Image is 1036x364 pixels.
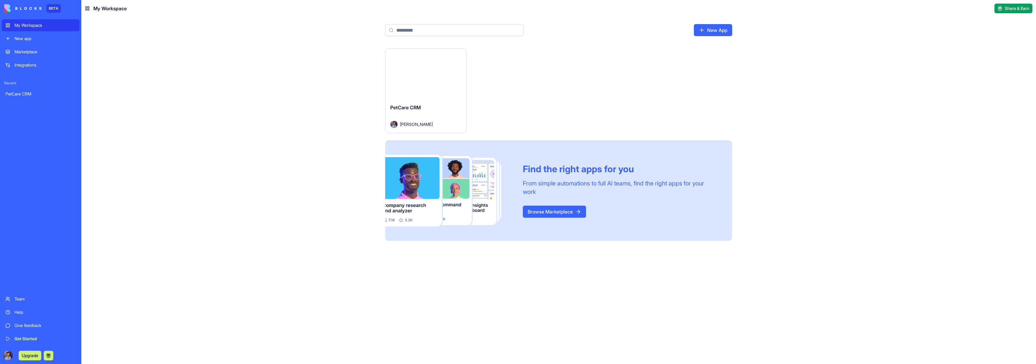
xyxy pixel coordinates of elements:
a: PetCare CRM [2,88,80,100]
span: PetCare CRM [390,104,421,110]
a: Get Started [2,333,80,345]
div: Integrations [14,62,76,68]
a: Browse Marketplace [523,206,586,218]
a: New app [2,33,80,45]
a: Team [2,293,80,305]
img: Avatar [390,121,398,128]
div: BETA [46,4,61,13]
button: Share & Earn [994,4,1032,13]
div: Team [14,296,76,302]
span: [PERSON_NAME] [400,121,433,127]
img: Frame_181_egmpey.png [385,155,513,227]
img: logo [4,4,42,13]
a: My Workspace [2,19,80,31]
span: Share & Earn [1005,5,1029,11]
a: BETA [4,4,61,13]
a: Marketplace [2,46,80,58]
a: Help [2,306,80,318]
div: New app [14,36,76,42]
div: Get Started [14,336,76,342]
a: Upgrade [19,352,41,358]
div: My Workspace [14,22,76,28]
span: My Workspace [93,5,127,12]
span: Recent [2,81,80,86]
div: Find the right apps for you [523,163,718,174]
div: Marketplace [14,49,76,55]
img: ACg8ocKlVYRS_y-yl2RoHBstpmPUNt-69CkxXwP-Qkxc36HFWAdR3-BK=s96-c [3,351,13,360]
a: PetCare CRMAvatar[PERSON_NAME] [385,48,467,133]
div: Help [14,309,76,315]
div: Give feedback [14,322,76,328]
div: From simple automations to full AI teams, find the right apps for your work [523,179,718,196]
button: Upgrade [19,351,41,360]
a: New App [694,24,732,36]
a: Integrations [2,59,80,71]
a: Give feedback [2,319,80,331]
div: PetCare CRM [5,91,76,97]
